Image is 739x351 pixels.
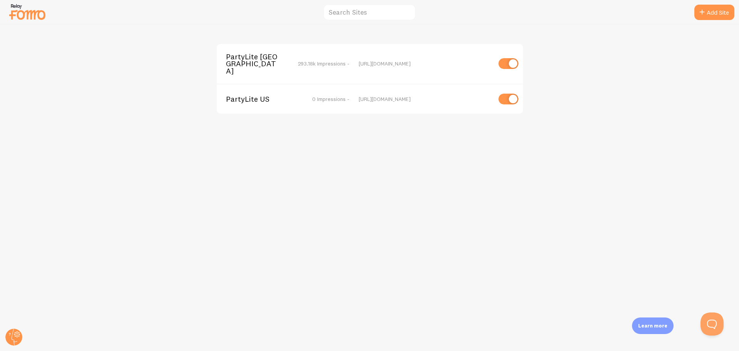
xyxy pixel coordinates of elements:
div: [URL][DOMAIN_NAME] [359,60,492,67]
p: Learn more [638,322,667,329]
iframe: Help Scout Beacon - Open [701,312,724,336]
div: Learn more [632,317,674,334]
span: 293.18k Impressions - [298,60,349,67]
span: PartyLite [GEOGRAPHIC_DATA] [226,53,288,74]
span: 0 Impressions - [312,96,349,102]
div: [URL][DOMAIN_NAME] [359,96,492,102]
img: fomo-relay-logo-orange.svg [8,2,47,22]
span: PartyLite US [226,96,288,102]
